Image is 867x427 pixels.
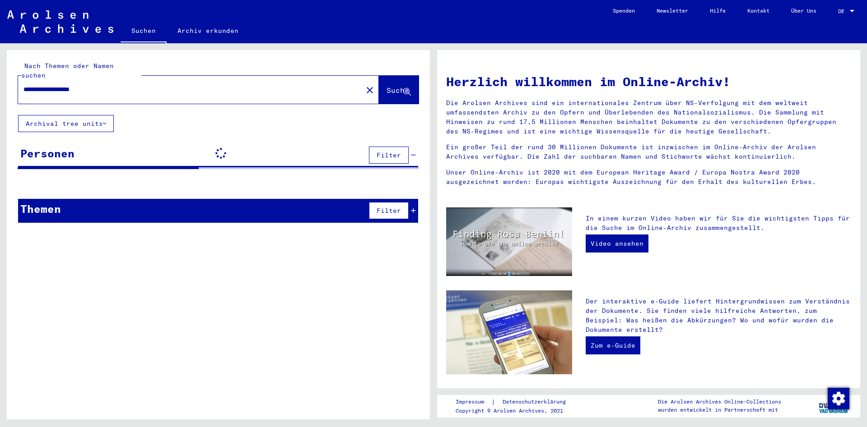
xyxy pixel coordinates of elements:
[586,234,648,253] a: Video ansehen
[18,115,114,132] button: Archival tree units
[20,145,75,161] div: Personen
[838,8,848,14] span: DE
[379,76,419,104] button: Suche
[21,62,114,79] mat-label: Nach Themen oder Namen suchen
[586,336,640,354] a: Zum e-Guide
[658,406,781,414] p: wurden entwickelt in Partnerschaft mit
[586,214,851,233] p: In einem kurzen Video haben wir für Sie die wichtigsten Tipps für die Suche im Online-Archiv zusa...
[828,388,849,409] img: Zustimmung ändern
[364,85,375,96] mat-icon: close
[377,207,401,215] span: Filter
[369,147,409,164] button: Filter
[456,397,577,407] div: |
[586,297,851,335] p: Der interaktive e-Guide liefert Hintergrundwissen zum Verständnis der Dokumente. Sie finden viele...
[369,202,409,219] button: Filter
[121,20,167,43] a: Suchen
[456,407,577,415] p: Copyright © Arolsen Archives, 2021
[167,20,249,41] a: Archiv erkunden
[387,86,409,95] span: Suche
[446,98,851,136] p: Die Arolsen Archives sind ein internationales Zentrum über NS-Verfolgung mit dem weltweit umfasse...
[446,207,572,276] img: video.jpg
[456,397,491,407] a: Impressum
[446,290,572,374] img: eguide.jpg
[446,72,851,91] h1: Herzlich willkommen im Online-Archiv!
[20,201,61,217] div: Themen
[446,168,851,187] p: Unser Online-Archiv ist 2020 mit dem European Heritage Award / Europa Nostra Award 2020 ausgezeic...
[7,10,113,33] img: Arolsen_neg.svg
[361,81,379,99] button: Clear
[377,151,401,159] span: Filter
[446,142,851,161] p: Ein großer Teil der rund 30 Millionen Dokumente ist inzwischen im Online-Archiv der Arolsen Archi...
[658,398,781,406] p: Die Arolsen Archives Online-Collections
[495,397,577,407] a: Datenschutzerklärung
[817,395,851,417] img: yv_logo.png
